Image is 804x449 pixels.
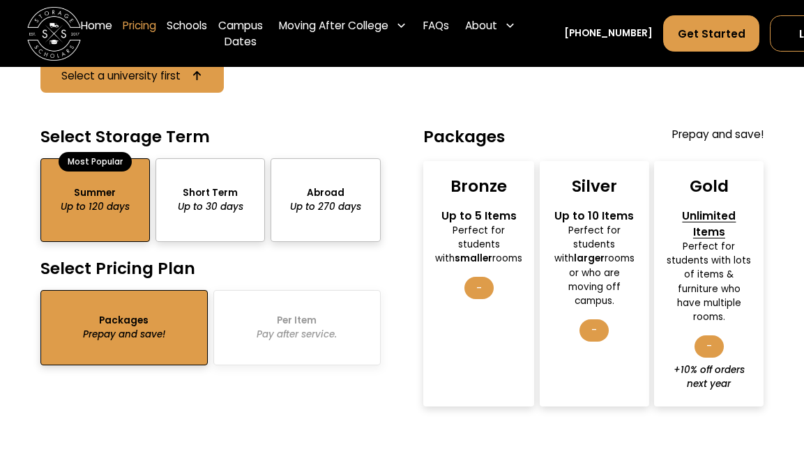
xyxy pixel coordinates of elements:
a: Pricing [123,7,156,61]
h4: Select Pricing Plan [40,258,381,279]
div: Bronze [450,176,507,197]
a: Select a university first [40,59,224,93]
h4: Packages [423,126,505,147]
a: [PHONE_NUMBER] [564,26,653,40]
div: Perfect for students with lots of items & furniture who have multiple rooms. [666,240,752,324]
div: Moving After College [273,7,412,45]
a: Campus Dates [218,7,263,61]
strong: larger [574,252,605,265]
div: Perfect for students with rooms or who are moving off campus. [552,224,637,308]
div: Select a university first [61,70,181,81]
a: FAQs [423,7,449,61]
div: - [579,319,609,342]
div: Up to 5 Items [435,208,522,224]
strong: smaller [455,252,492,265]
a: Get Started [663,15,759,52]
div: About [460,7,521,45]
div: Prepay and save! [672,126,764,147]
div: - [464,277,494,299]
form: package-pricing [40,126,764,406]
div: Perfect for students with rooms [435,224,522,266]
a: Home [81,7,112,61]
div: Silver [572,176,617,197]
div: Most Popular [59,152,132,172]
div: Gold [690,176,729,197]
img: Storage Scholars main logo [27,7,81,61]
h4: Select Storage Term [40,126,381,147]
div: Unlimited Items [666,208,752,240]
div: +10% off orders next year [666,363,752,391]
div: - [695,335,724,358]
a: home [27,7,81,61]
div: About [465,17,497,33]
div: Moving After College [279,17,388,33]
a: Schools [167,7,207,61]
div: Up to 10 Items [552,208,637,224]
